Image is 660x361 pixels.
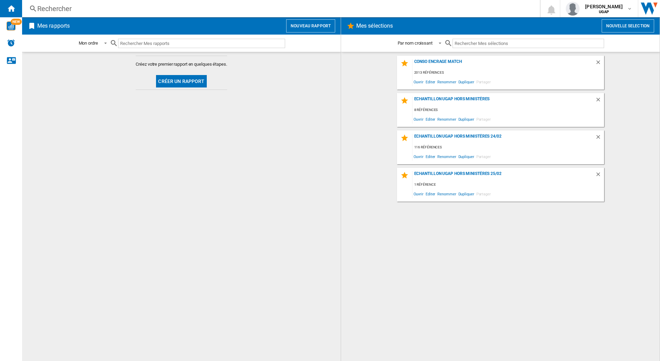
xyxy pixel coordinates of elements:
[412,68,604,77] div: 2013 références
[457,114,475,124] span: Dupliquer
[412,189,425,198] span: Ouvrir
[436,114,457,124] span: Renommer
[457,152,475,161] span: Dupliquer
[286,19,335,33] button: Nouveau rapport
[585,3,623,10] span: [PERSON_NAME]
[475,189,492,198] span: Partager
[595,134,604,143] div: Supprimer
[436,77,457,86] span: Renommer
[453,39,604,48] input: Rechercher Mes sélections
[36,19,71,33] h2: Mes rapports
[436,189,457,198] span: Renommer
[412,59,595,68] div: conso encrage match
[412,77,425,86] span: Ouvrir
[475,77,492,86] span: Partager
[11,19,22,25] span: NEW
[595,96,604,106] div: Supprimer
[7,39,15,47] img: alerts-logo.svg
[156,75,206,87] button: Créer un rapport
[412,96,595,106] div: Echantillon Ugap hors ministères
[475,114,492,124] span: Partager
[457,189,475,198] span: Dupliquer
[425,114,436,124] span: Editer
[412,171,595,180] div: Echantillon Ugap hors ministères 25/02
[412,143,604,152] div: 116 références
[425,152,436,161] span: Editer
[425,77,436,86] span: Editer
[595,59,604,68] div: Supprimer
[412,106,604,114] div: 8 références
[79,40,98,46] div: Mon ordre
[475,152,492,161] span: Partager
[412,152,425,161] span: Ouvrir
[602,19,654,33] button: Nouvelle selection
[595,171,604,180] div: Supprimer
[425,189,436,198] span: Editer
[412,114,425,124] span: Ouvrir
[398,40,433,46] div: Par nom croissant
[355,19,394,33] h2: Mes sélections
[412,134,595,143] div: Echantillon Ugap hors ministères 24/02
[136,61,227,67] span: Créez votre premier rapport en quelques étapes.
[436,152,457,161] span: Renommer
[566,2,580,16] img: profile.jpg
[37,4,522,13] div: Rechercher
[7,21,16,30] img: wise-card.svg
[457,77,475,86] span: Dupliquer
[599,10,609,14] b: UGAP
[412,180,604,189] div: 1 référence
[118,39,285,48] input: Rechercher Mes rapports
